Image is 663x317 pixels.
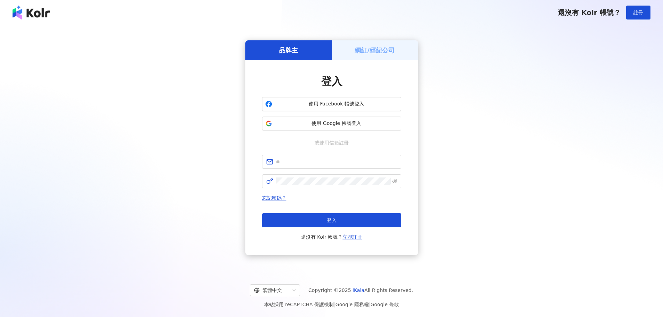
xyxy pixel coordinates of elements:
[369,302,371,307] span: |
[370,302,399,307] a: Google 條款
[321,75,342,87] span: 登入
[334,302,336,307] span: |
[336,302,369,307] a: Google 隱私權
[626,6,650,19] button: 註冊
[254,285,290,296] div: 繁體中文
[353,287,364,293] a: iKala
[262,117,401,130] button: 使用 Google 帳號登入
[308,286,413,294] span: Copyright © 2025 All Rights Reserved.
[13,6,50,19] img: logo
[279,46,298,55] h5: 品牌主
[262,213,401,227] button: 登入
[262,195,286,201] a: 忘記密碼？
[264,300,399,309] span: 本站採用 reCAPTCHA 保護機制
[275,101,398,108] span: 使用 Facebook 帳號登入
[342,234,362,240] a: 立即註冊
[327,217,337,223] span: 登入
[262,97,401,111] button: 使用 Facebook 帳號登入
[558,8,621,17] span: 還沒有 Kolr 帳號？
[392,179,397,184] span: eye-invisible
[355,46,395,55] h5: 網紅/經紀公司
[633,10,643,15] span: 註冊
[310,139,354,146] span: 或使用信箱註冊
[301,233,362,241] span: 還沒有 Kolr 帳號？
[275,120,398,127] span: 使用 Google 帳號登入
